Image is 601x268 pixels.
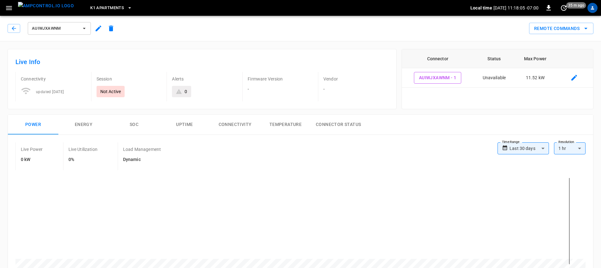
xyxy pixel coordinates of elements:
td: Unavailable [474,68,515,88]
button: Connectivity [210,115,260,135]
h6: Live Info [15,57,389,67]
div: profile-icon [587,3,598,13]
button: SOC [109,115,159,135]
div: 1 hr [554,142,586,154]
button: Power [8,115,58,135]
p: - [248,86,313,92]
p: Load Management [123,146,161,152]
button: Connector Status [311,115,366,135]
button: Remote Commands [529,23,593,34]
p: - [323,86,389,92]
button: set refresh interval [559,3,569,13]
p: Vendor [323,76,389,82]
p: Connectivity [21,76,86,82]
div: 0 [185,88,187,95]
p: Live Utilization [68,146,97,152]
th: Max Power [515,49,556,68]
p: Live Power [21,146,43,152]
span: aUIwJXAwNm [32,25,79,32]
span: K1 Apartments [90,4,124,12]
th: Status [474,49,515,68]
label: Time Range [502,140,520,145]
button: Temperature [260,115,311,135]
td: 11.52 kW [515,68,556,88]
p: [DATE] 11:18:05 -07:00 [493,5,539,11]
p: Not Active [100,88,121,95]
p: Local time [470,5,492,11]
table: connector table [402,49,593,88]
div: Last 30 days [510,142,549,154]
h6: 0% [68,156,97,163]
th: Connector [402,49,474,68]
h6: 0 kW [21,156,43,163]
button: aUIwJXAwNm - 1 [414,72,462,84]
p: Alerts [172,76,237,82]
span: 35 m ago [566,2,586,9]
p: Session [97,76,162,82]
button: Energy [58,115,109,135]
img: ampcontrol.io logo [18,2,74,10]
span: updated [DATE] [36,90,64,94]
button: aUIwJXAwNm [28,22,91,35]
label: Resolution [558,140,574,145]
button: Uptime [159,115,210,135]
div: remote commands options [529,23,593,34]
p: Firmware Version [248,76,313,82]
h6: Dynamic [123,156,161,163]
button: K1 Apartments [88,2,135,14]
